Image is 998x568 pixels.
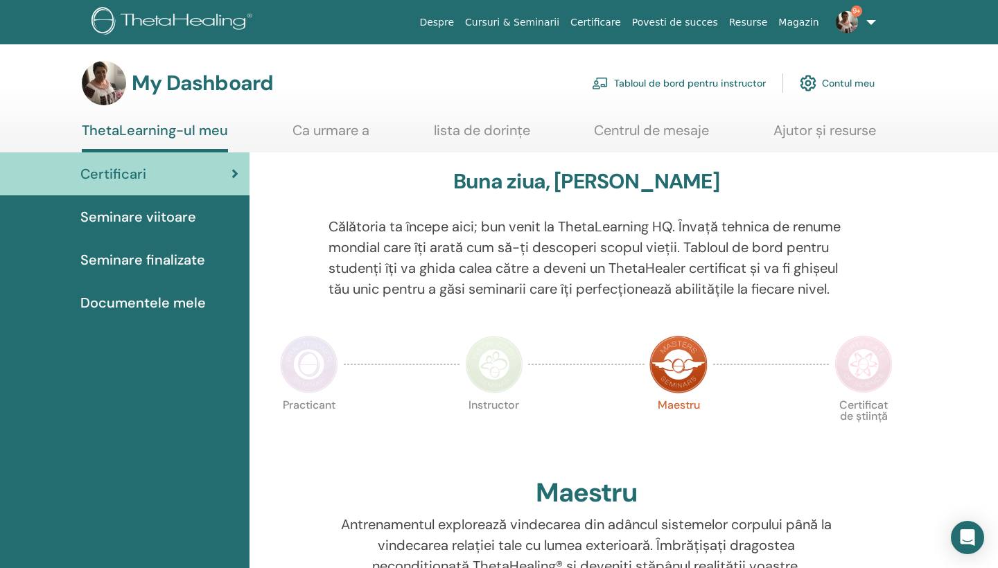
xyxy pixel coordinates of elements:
[280,400,338,458] p: Practicant
[80,249,205,270] span: Seminare finalizate
[594,122,709,149] a: Centrul de mesaje
[280,335,338,393] img: Practitioner
[724,10,773,35] a: Resurse
[800,71,816,95] img: cog.svg
[649,400,708,458] p: Maestru
[91,7,257,38] img: logo.png
[773,122,876,149] a: Ajutor și resurse
[459,10,565,35] a: Cursuri & Seminarii
[80,163,146,184] span: Certificari
[627,10,724,35] a: Povesti de succes
[773,10,824,35] a: Magazin
[649,335,708,393] img: Master
[434,122,530,149] a: lista de dorințe
[592,77,609,89] img: chalkboard-teacher.svg
[536,477,637,509] h2: Maestru
[414,10,459,35] a: Despre
[453,169,719,194] h3: Buna ziua, [PERSON_NAME]
[80,206,196,227] span: Seminare viitoare
[800,68,875,98] a: Contul meu
[836,11,858,33] img: default.jpg
[80,292,206,313] span: Documentele mele
[292,122,369,149] a: Ca urmare a
[82,61,126,105] img: default.jpg
[834,400,893,458] p: Certificat de știință
[592,68,766,98] a: Tabloul de bord pentru instructor
[565,10,627,35] a: Certificare
[465,335,523,393] img: Instructor
[132,71,273,96] h3: My Dashboard
[465,400,523,458] p: Instructor
[82,122,228,152] a: ThetaLearning-ul meu
[329,216,845,299] p: Călătoria ta începe aici; bun venit la ThetaLearning HQ. Învață tehnica de renume mondial care îț...
[851,6,862,17] span: 9+
[834,335,893,393] img: Certificate of Science
[951,521,984,554] div: Open Intercom Messenger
